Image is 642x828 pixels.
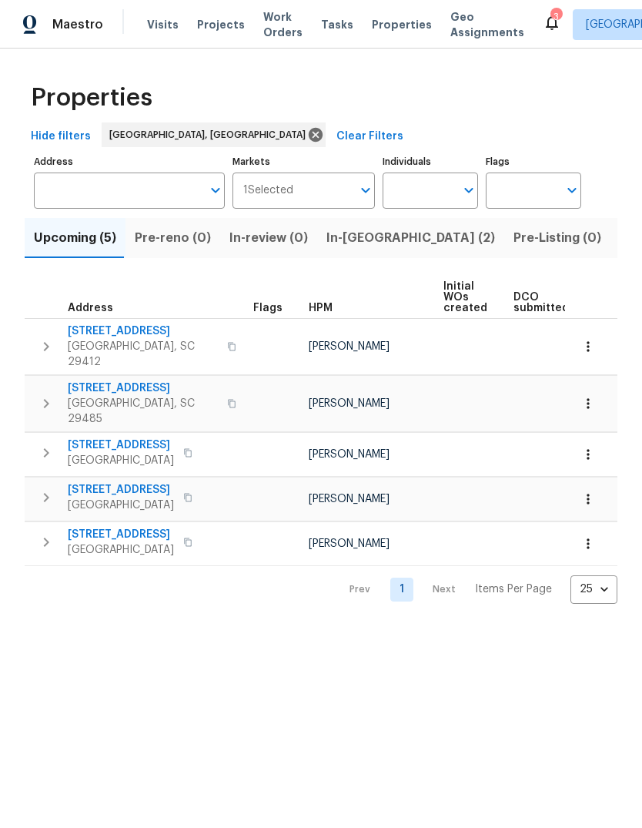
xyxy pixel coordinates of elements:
[335,575,617,604] nav: Pagination Navigation
[34,227,116,249] span: Upcoming (5)
[309,398,390,409] span: [PERSON_NAME]
[309,303,333,313] span: HPM
[309,449,390,460] span: [PERSON_NAME]
[147,17,179,32] span: Visits
[390,578,413,602] a: Goto page 1
[309,341,390,352] span: [PERSON_NAME]
[109,127,312,142] span: [GEOGRAPHIC_DATA], [GEOGRAPHIC_DATA]
[450,9,524,40] span: Geo Assignments
[25,122,97,151] button: Hide filters
[372,17,432,32] span: Properties
[68,396,218,427] span: [GEOGRAPHIC_DATA], SC 29485
[31,127,91,146] span: Hide filters
[263,9,303,40] span: Work Orders
[52,17,103,32] span: Maestro
[68,453,174,468] span: [GEOGRAPHIC_DATA]
[309,538,390,549] span: [PERSON_NAME]
[443,281,487,313] span: Initial WOs created
[243,184,293,197] span: 1 Selected
[68,437,174,453] span: [STREET_ADDRESS]
[253,303,283,313] span: Flags
[513,227,601,249] span: Pre-Listing (0)
[383,157,478,166] label: Individuals
[68,527,174,542] span: [STREET_ADDRESS]
[68,482,174,498] span: [STREET_ADDRESS]
[561,179,583,201] button: Open
[68,498,174,513] span: [GEOGRAPHIC_DATA]
[550,9,561,25] div: 3
[68,380,218,396] span: [STREET_ADDRESS]
[330,122,410,151] button: Clear Filters
[309,494,390,505] span: [PERSON_NAME]
[355,179,376,201] button: Open
[229,227,308,249] span: In-review (0)
[486,157,581,166] label: Flags
[135,227,211,249] span: Pre-reno (0)
[321,19,353,30] span: Tasks
[197,17,245,32] span: Projects
[68,323,218,339] span: [STREET_ADDRESS]
[458,179,480,201] button: Open
[336,127,403,146] span: Clear Filters
[326,227,495,249] span: In-[GEOGRAPHIC_DATA] (2)
[475,582,552,597] p: Items Per Page
[68,339,218,370] span: [GEOGRAPHIC_DATA], SC 29412
[513,292,569,313] span: DCO submitted
[68,303,113,313] span: Address
[102,122,326,147] div: [GEOGRAPHIC_DATA], [GEOGRAPHIC_DATA]
[232,157,376,166] label: Markets
[31,90,152,106] span: Properties
[570,569,617,609] div: 25
[205,179,226,201] button: Open
[68,542,174,558] span: [GEOGRAPHIC_DATA]
[34,157,225,166] label: Address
